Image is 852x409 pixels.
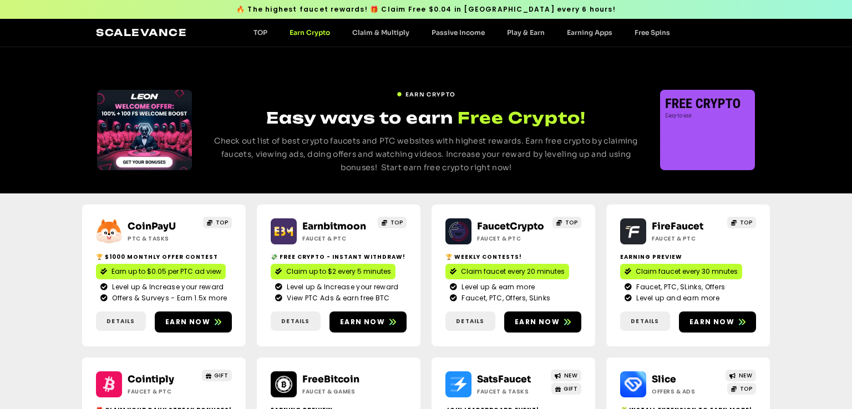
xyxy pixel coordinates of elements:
div: Slides [97,90,192,170]
a: SatsFaucet [477,374,531,385]
a: Earnbitmoon [302,221,366,232]
h2: 🏆 Weekly contests! [445,253,581,261]
a: TOP [552,217,581,228]
a: GIFT [202,370,232,381]
span: GIFT [214,371,228,380]
span: Earn up to $0.05 per PTC ad view [111,267,221,277]
h2: 🏆 $1000 Monthly Offer contest [96,253,232,261]
h2: Faucet & PTC [652,234,721,243]
nav: Menu [242,28,681,37]
span: Details [281,317,310,325]
a: EARN CRYPTO [397,86,455,99]
span: TOP [216,218,229,227]
a: TOP [242,28,278,37]
a: Earn now [679,311,756,333]
span: GIFT [564,385,577,393]
span: Claim faucet every 20 minutes [461,267,565,277]
span: EARN CRYPTO [405,90,455,99]
a: Cointiply [128,374,174,385]
a: Details [445,311,495,331]
span: Earn now [689,317,734,327]
div: Slides [660,90,755,170]
a: Play & Earn [496,28,556,37]
a: Details [96,311,146,331]
a: Claim & Multiply [341,28,420,37]
h2: Faucet & PTC [302,234,372,243]
a: TOP [203,217,232,228]
h2: Faucet & PTC [128,387,197,396]
span: TOP [565,218,578,227]
a: GIFT [551,383,582,395]
span: NEW [564,371,578,380]
h2: 💸 Free crypto - Instant withdraw! [271,253,407,261]
a: Earn now [155,311,232,333]
span: Faucet, PTC, Offers, SLinks [459,293,550,303]
span: Free Crypto! [458,107,586,129]
h2: Offers & Ads [652,387,721,396]
a: FreeBitcoin [302,374,359,385]
span: TOP [390,218,403,227]
a: Claim faucet every 20 minutes [445,264,569,279]
h2: Faucet & Games [302,387,372,396]
span: Level up & Increase your reward [284,282,398,292]
a: TOP [378,217,407,228]
span: Offers & Surveys - Earn 1.5x more [109,293,227,303]
span: Level up & earn more [459,282,535,292]
span: Details [456,317,484,325]
a: NEW [726,370,756,381]
span: Claim faucet every 30 mnutes [636,267,738,277]
a: Claim faucet every 30 mnutes [620,264,742,279]
a: Scalevance [96,27,187,38]
a: FireFaucet [652,221,703,232]
span: Details [106,317,135,325]
span: Level up and earn more [633,293,719,303]
a: Earn now [504,311,581,333]
a: TOP [727,383,756,395]
span: Details [631,317,659,325]
span: Faucet, PTC, SLinks, Offers [633,282,725,292]
a: Earn now [329,311,407,333]
span: Claim up to $2 every 5 minutes [286,267,391,277]
h2: ptc & Tasks [128,234,197,243]
span: Easy ways to earn [266,108,453,127]
span: Level up & Increase your reward [109,282,224,292]
h2: Faucet & Tasks [477,387,546,396]
a: Free Spins [623,28,681,37]
a: NEW [551,370,581,381]
span: NEW [739,371,753,380]
span: Earn now [165,317,210,327]
span: 🔥 The highest faucet rewards! 🎁 Claim Free $0.04 in [GEOGRAPHIC_DATA] every 6 hours! [236,4,616,14]
a: Earn up to $0.05 per PTC ad view [96,264,226,279]
a: Slice [652,374,676,385]
a: FaucetCrypto [477,221,544,232]
a: TOP [727,217,756,228]
a: Details [620,311,670,331]
a: Claim up to $2 every 5 minutes [271,264,395,279]
h2: Faucet & PTC [477,234,546,243]
span: TOP [740,218,753,227]
a: Passive Income [420,28,496,37]
h2: Earning Preview [620,253,756,261]
span: Earn now [515,317,560,327]
p: Check out list of best crypto faucets and PTC websites with highest rewards. Earn free crypto by ... [213,135,640,174]
a: Earning Apps [556,28,623,37]
span: View PTC Ads & earn free BTC [284,293,389,303]
a: Earn Crypto [278,28,341,37]
a: Details [271,311,321,331]
span: Earn now [340,317,385,327]
a: CoinPayU [128,221,176,232]
span: TOP [740,385,753,393]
